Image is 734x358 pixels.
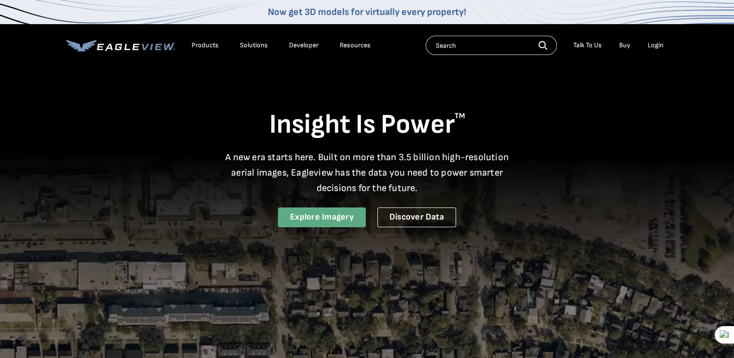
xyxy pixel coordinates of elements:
input: Search [426,36,557,55]
h1: Insight Is Power [66,108,668,142]
a: Explore Imagery [278,207,366,227]
div: Talk To Us [573,41,602,50]
a: Developer [289,41,319,50]
a: Discover Data [377,207,456,227]
div: Solutions [240,41,268,50]
a: Now get 3D models for virtually every property! [268,6,466,18]
div: Login [648,41,664,50]
sup: TM [455,111,465,121]
div: Products [192,41,219,50]
p: A new era starts here. Built on more than 3.5 billion high-resolution aerial images, Eagleview ha... [220,150,515,196]
a: Buy [619,41,630,50]
div: Resources [340,41,371,50]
